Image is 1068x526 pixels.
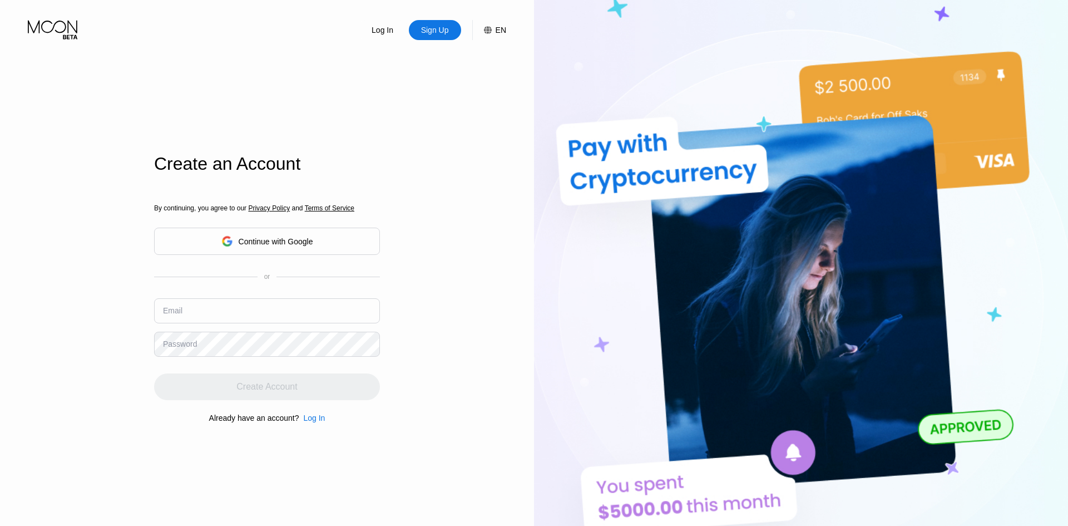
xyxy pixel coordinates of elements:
div: Email [163,306,182,315]
span: Privacy Policy [248,204,290,212]
span: Terms of Service [305,204,354,212]
div: Password [163,340,197,348]
div: By continuing, you agree to our [154,204,380,212]
div: Already have an account? [209,414,299,422]
div: Sign Up [420,24,450,36]
div: Log In [357,20,409,40]
div: EN [496,26,506,35]
div: Log In [299,414,325,422]
div: Log In [303,414,325,422]
span: and [290,204,305,212]
div: or [264,273,270,281]
div: Sign Up [409,20,461,40]
div: Continue with Google [154,228,380,255]
div: EN [472,20,506,40]
div: Continue with Google [239,237,313,246]
div: Log In [370,24,394,36]
div: Create an Account [154,154,380,174]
